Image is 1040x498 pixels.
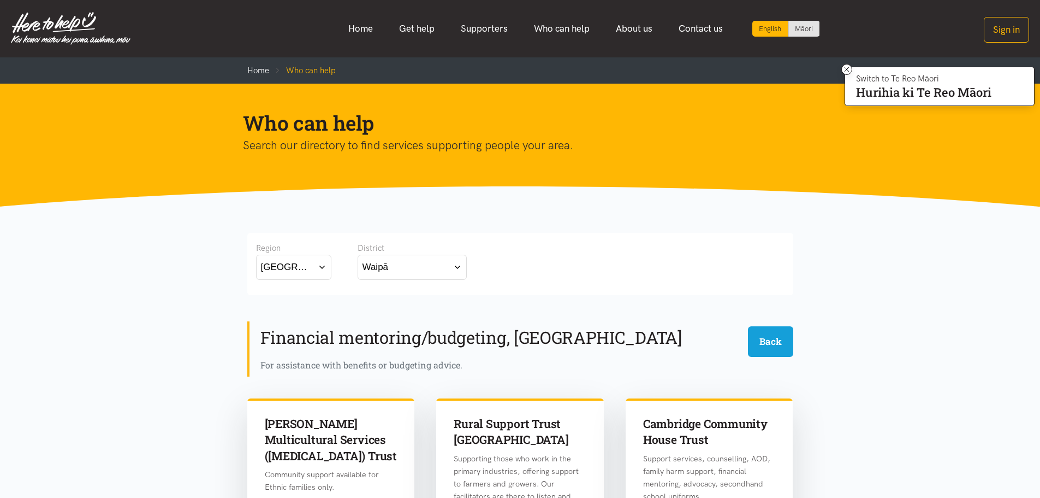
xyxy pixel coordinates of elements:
[265,416,397,464] h3: [PERSON_NAME] Multicultural Services ([MEDICAL_DATA]) Trust
[448,17,521,40] a: Supporters
[856,75,991,82] p: Switch to Te Reo Māori
[260,326,682,349] h2: Financial mentoring/budgeting, [GEOGRAPHIC_DATA]
[643,416,776,448] h3: Cambridge Community House Trust
[243,110,780,136] h1: Who can help
[256,242,331,255] div: Region
[247,66,269,75] a: Home
[788,21,819,37] a: Switch to Te Reo Māori
[260,358,793,372] div: For assistance with benefits or budgeting advice.
[454,416,586,448] h3: Rural Support Trust [GEOGRAPHIC_DATA]
[358,255,467,279] button: Waipā
[256,255,331,279] button: [GEOGRAPHIC_DATA]
[665,17,736,40] a: Contact us
[358,242,467,255] div: District
[752,21,820,37] div: Language toggle
[521,17,603,40] a: Who can help
[603,17,665,40] a: About us
[269,64,336,77] li: Who can help
[748,326,793,356] button: Back
[265,468,397,494] p: Community support available for Ethnic families only.
[335,17,386,40] a: Home
[243,136,780,155] p: Search our directory to find services supporting people your area.
[984,17,1029,43] button: Sign in
[386,17,448,40] a: Get help
[752,21,788,37] div: Current language
[856,87,991,97] p: Hurihia ki Te Reo Māori
[11,12,130,45] img: Home
[362,260,389,274] div: Waipā
[261,260,313,274] div: [GEOGRAPHIC_DATA]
